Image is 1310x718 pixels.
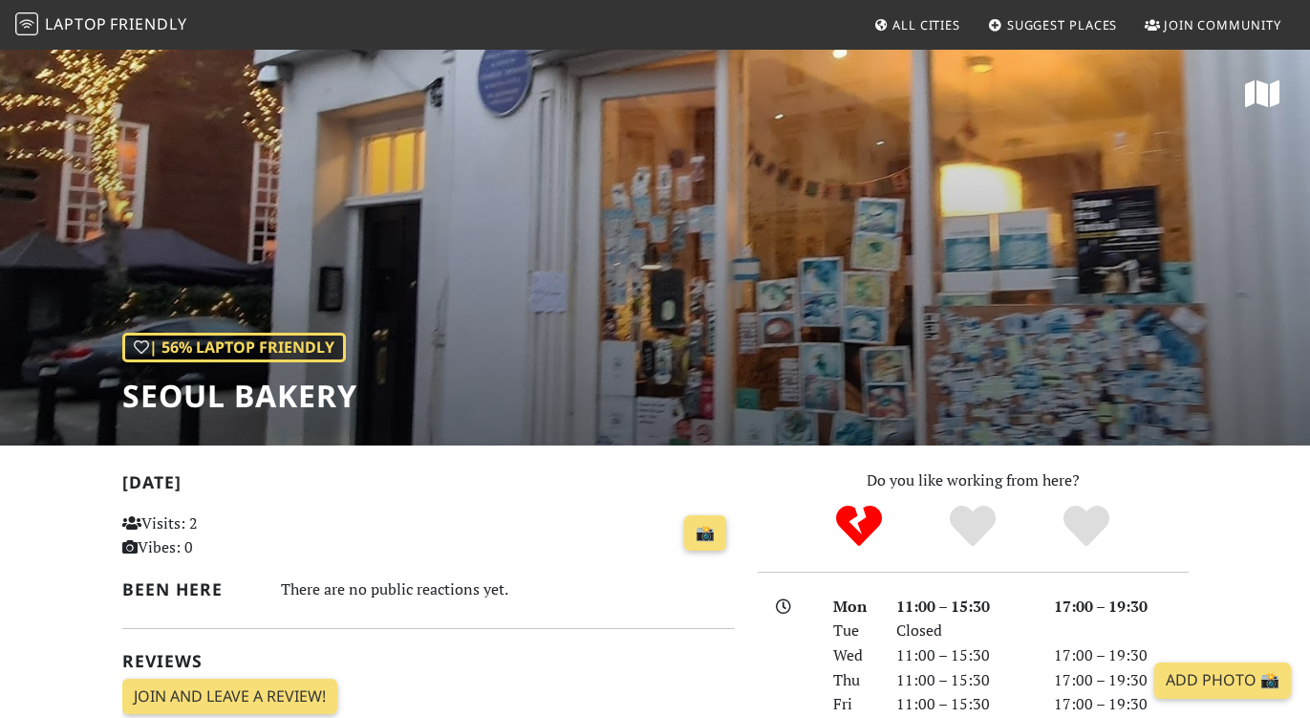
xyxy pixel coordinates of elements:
[885,692,1042,717] div: 11:00 – 15:30
[1154,663,1291,699] a: Add Photo 📸
[758,468,1189,493] p: Do you like working from here?
[885,619,1042,643] div: Closed
[1042,643,1200,668] div: 17:00 – 19:30
[822,595,885,620] div: Mon
[122,579,258,599] h2: Been here
[822,668,885,693] div: Thu
[110,13,186,34] span: Friendly
[822,643,885,668] div: Wed
[885,668,1042,693] div: 11:00 – 15:30
[1137,8,1289,42] a: Join Community
[122,511,311,560] p: Visits: 2 Vibes: 0
[822,619,885,643] div: Tue
[122,378,357,414] h1: Seoul Bakery
[1042,595,1200,620] div: 17:00 – 19:30
[1042,692,1200,717] div: 17:00 – 19:30
[1029,503,1143,551] div: Definitely!
[45,13,107,34] span: Laptop
[1164,16,1281,33] span: Join Community
[866,8,968,42] a: All Cities
[122,679,337,715] a: Join and leave a review!
[15,9,187,42] a: LaptopFriendly LaptopFriendly
[892,16,960,33] span: All Cities
[916,503,1030,551] div: Yes
[885,643,1042,668] div: 11:00 – 15:30
[122,472,735,500] h2: [DATE]
[1042,668,1200,693] div: 17:00 – 19:30
[122,333,346,363] div: | 56% Laptop Friendly
[684,515,726,552] a: 📸
[1007,16,1118,33] span: Suggest Places
[803,503,916,551] div: No
[822,692,885,717] div: Fri
[980,8,1126,42] a: Suggest Places
[281,576,735,603] div: There are no public reactions yet.
[122,651,735,671] h2: Reviews
[885,595,1042,620] div: 11:00 – 15:30
[15,12,38,35] img: LaptopFriendly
